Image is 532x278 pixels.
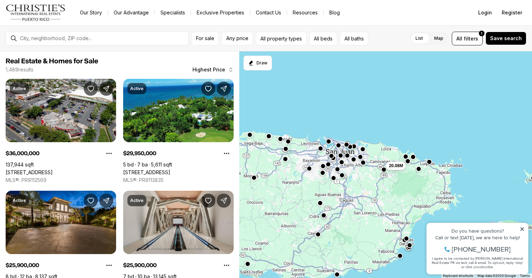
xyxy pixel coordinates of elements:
[13,198,26,203] p: Active
[6,4,66,21] img: logo
[130,198,144,203] p: Active
[309,32,337,45] button: All beds
[490,36,522,41] span: Save search
[84,194,98,208] button: Save Property: 323 DORADO BEACH EAST
[155,8,191,18] a: Specialists
[108,8,154,18] a: Our Advantage
[191,32,219,45] button: For sale
[456,35,462,42] span: All
[7,16,102,21] div: Do you have questions?
[130,86,144,91] p: Active
[217,194,231,208] button: Share Property
[9,43,100,57] span: I agree to be contacted by [PERSON_NAME] International Real Estate PR via text, call & email. To ...
[99,82,113,96] button: Share Property
[250,8,287,18] button: Contact Us
[220,258,234,272] button: Property options
[7,23,102,27] div: Call or text [DATE], we are here to help!
[226,36,248,41] span: Any price
[481,31,482,36] span: 1
[474,6,496,20] button: Login
[13,86,26,91] p: Active
[389,163,403,169] span: 20.08M
[243,56,272,70] button: Start drawing
[410,32,429,45] label: List
[464,35,478,42] span: filters
[256,32,306,45] button: All property types
[84,82,98,96] button: Save Property: 693- KM.8 AVE
[188,63,238,77] button: Highest Price
[217,82,231,96] button: Share Property
[340,32,368,45] button: All baths
[74,8,108,18] a: Our Story
[191,8,250,18] a: Exclusive Properties
[99,194,113,208] button: Share Property
[123,169,170,176] a: 200 DORADO BEACH DR #3, DORADO PR, 00646
[452,32,483,45] button: Allfilters1
[486,32,526,45] button: Save search
[192,67,225,72] span: Highest Price
[6,67,33,72] p: 1,489 results
[6,169,53,176] a: 693- KM.8 AVE, DORADO PR, 00646
[287,8,323,18] a: Resources
[478,10,492,15] span: Login
[429,32,449,45] label: Map
[196,36,214,41] span: For sale
[201,82,215,96] button: Save Property: 200 DORADO BEACH DR #3
[29,33,88,40] span: [PHONE_NUMBER]
[386,162,406,170] button: 20.08M
[201,194,215,208] button: Save Property: 206 LEGACY
[324,8,346,18] a: Blog
[498,6,526,20] button: Register
[102,258,116,272] button: Property options
[6,58,98,65] span: Real Estate & Homes for Sale
[502,10,522,15] span: Register
[220,146,234,160] button: Property options
[102,146,116,160] button: Property options
[222,32,253,45] button: Any price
